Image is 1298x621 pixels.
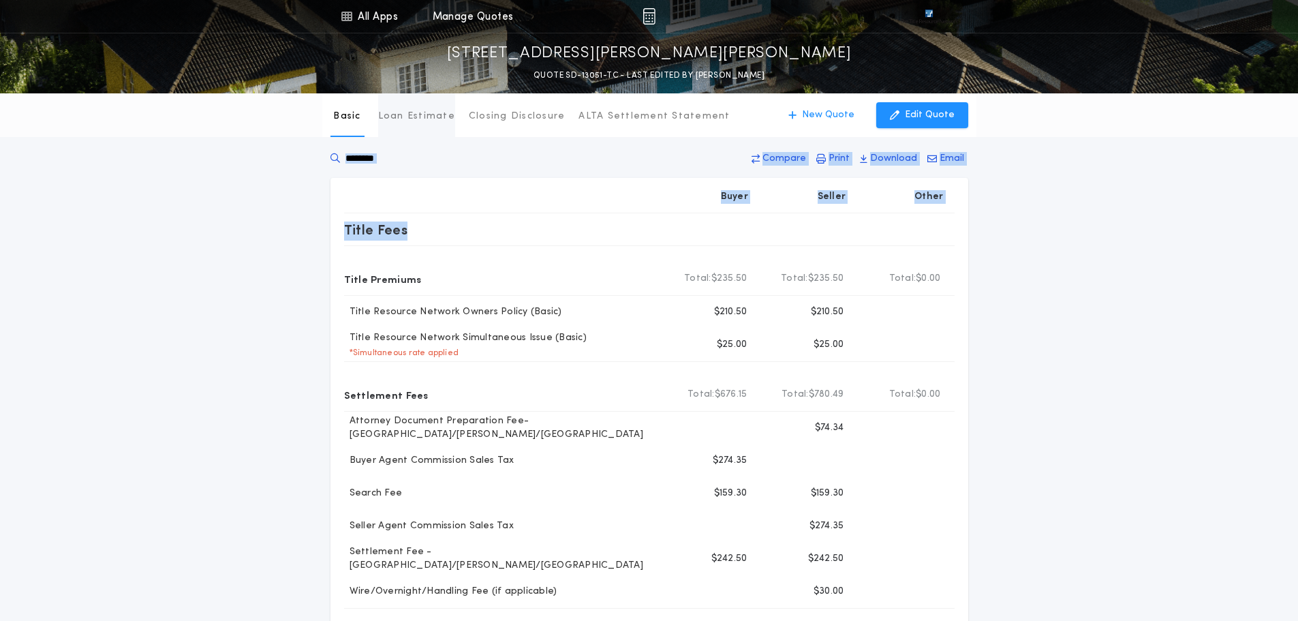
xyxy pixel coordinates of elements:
[684,272,711,286] b: Total:
[811,487,844,500] p: $159.30
[447,43,852,65] p: [STREET_ADDRESS][PERSON_NAME][PERSON_NAME]
[713,454,747,468] p: $274.35
[344,219,408,241] p: Title Fees
[378,110,455,123] p: Loan Estimate
[905,108,955,122] p: Edit Quote
[889,388,916,402] b: Total:
[711,552,747,566] p: $242.50
[333,110,360,123] p: Basic
[344,454,514,468] p: Buyer Agent Commission Sales Tax
[812,147,854,171] button: Print
[781,272,808,286] b: Total:
[344,585,557,599] p: Wire/Overnight/Handling Fee (if applicable)
[344,384,429,406] p: Settlement Fees
[534,69,764,82] p: QUOTE SD-13051-TC - LAST EDITED BY [PERSON_NAME]
[687,388,715,402] b: Total:
[717,338,747,352] p: $25.00
[900,10,957,23] img: vs-icon
[344,519,514,533] p: Seller Agent Commission Sales Tax
[344,331,587,345] p: Title Resource Network Simultaneous Issue (Basic)
[775,102,868,128] button: New Quote
[715,388,747,402] span: $676.15
[762,152,806,166] p: Compare
[814,585,844,599] p: $30.00
[870,152,917,166] p: Download
[344,487,403,500] p: Search Fee
[344,305,562,319] p: Title Resource Network Owners Policy (Basic)
[809,388,844,402] span: $780.49
[809,519,844,533] p: $274.35
[940,152,964,166] p: Email
[469,110,566,123] p: Closing Disclosure
[923,147,968,171] button: Email
[747,147,810,171] button: Compare
[711,272,747,286] span: $235.50
[889,272,916,286] b: Total:
[916,272,940,286] span: $0.00
[814,338,844,352] p: $25.00
[714,487,747,500] p: $159.30
[876,102,968,128] button: Edit Quote
[914,190,943,204] p: Other
[815,421,844,435] p: $74.34
[808,552,844,566] p: $242.50
[808,272,844,286] span: $235.50
[829,152,850,166] p: Print
[916,388,940,402] span: $0.00
[714,305,747,319] p: $210.50
[578,110,730,123] p: ALTA Settlement Statement
[344,545,662,573] p: Settlement Fee - [GEOGRAPHIC_DATA]/[PERSON_NAME]/[GEOGRAPHIC_DATA]
[344,348,459,359] p: * Simultaneous rate applied
[344,414,662,442] p: Attorney Document Preparation Fee-[GEOGRAPHIC_DATA]/[PERSON_NAME]/[GEOGRAPHIC_DATA]
[811,305,844,319] p: $210.50
[643,8,655,25] img: img
[721,190,748,204] p: Buyer
[802,108,854,122] p: New Quote
[856,147,921,171] button: Download
[818,190,846,204] p: Seller
[344,268,422,290] p: Title Premiums
[782,388,809,402] b: Total:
